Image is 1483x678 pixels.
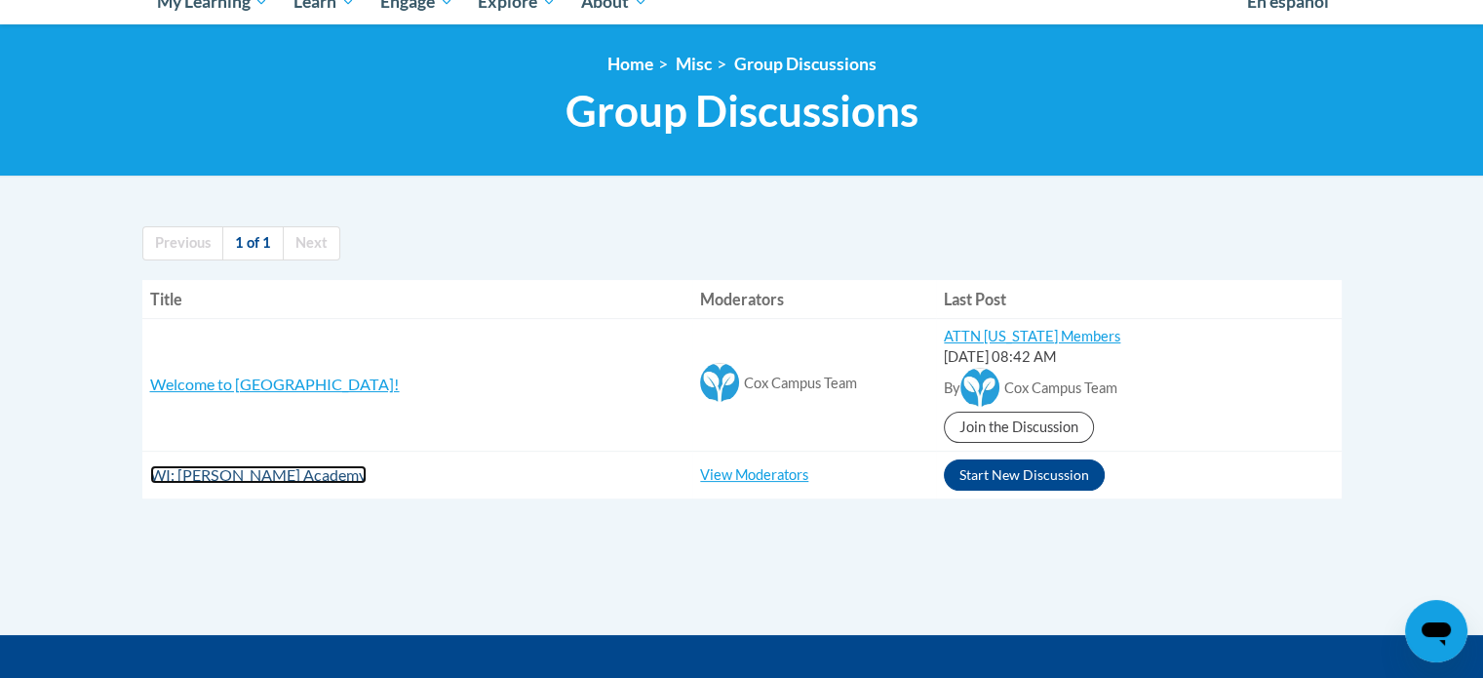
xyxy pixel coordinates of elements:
div: [DATE] 08:42 AM [944,347,1333,368]
a: Welcome to [GEOGRAPHIC_DATA]! [150,375,400,393]
span: Title [150,290,182,308]
span: By [944,379,960,396]
span: Last Post [944,290,1006,308]
span: Cox Campus Team [1004,379,1117,396]
nav: Page navigation col-md-12 [142,226,1342,260]
span: Moderators [700,290,784,308]
a: Next [283,226,340,260]
a: 1 of 1 [222,226,284,260]
span: Misc [676,54,712,74]
img: Cox Campus Team [960,368,999,407]
button: Start New Discussion [944,459,1105,491]
a: Join the Discussion [944,412,1094,443]
img: Cox Campus Team [700,363,739,402]
a: ATTN [US_STATE] Members [944,328,1120,344]
a: Previous [142,226,223,260]
span: Group Discussions [566,85,918,137]
span: Cox Campus Team [744,375,857,391]
a: Group Discussions [734,54,877,74]
a: View Moderators [700,466,808,483]
a: Home [607,54,653,74]
a: WI: [PERSON_NAME] Academy [150,465,367,484]
iframe: Button to launch messaging window [1405,600,1467,662]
